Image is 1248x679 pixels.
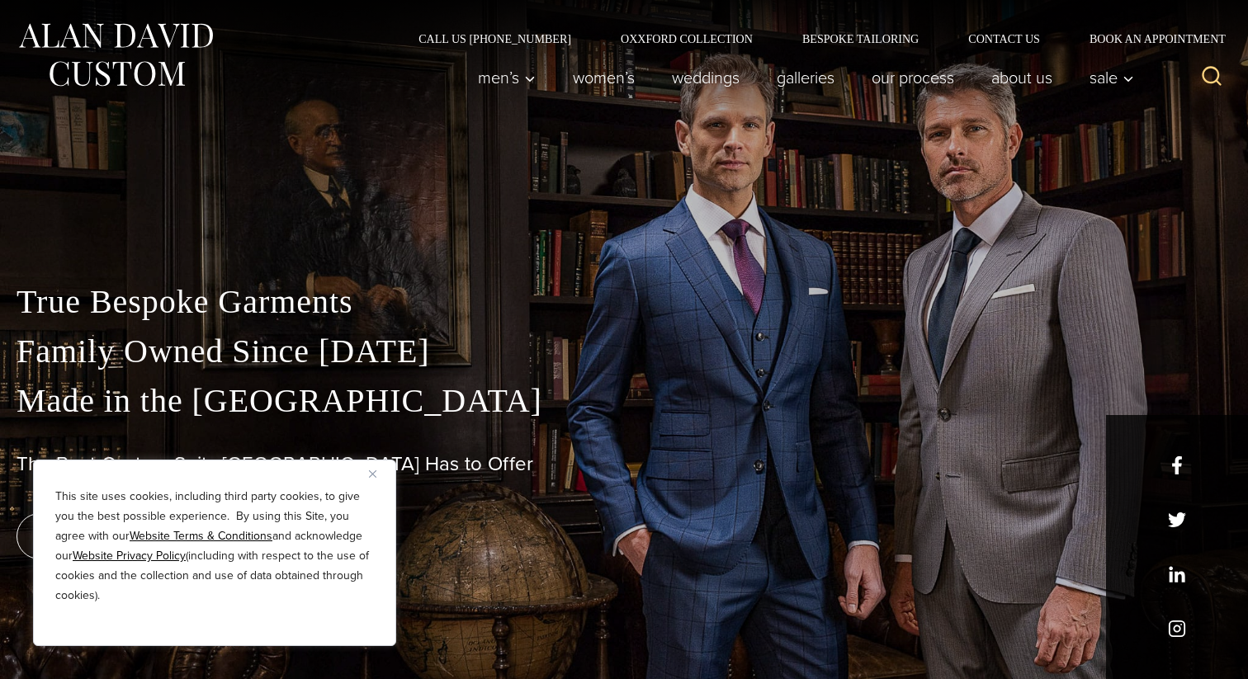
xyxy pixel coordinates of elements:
a: Bespoke Tailoring [778,33,943,45]
a: Book an Appointment [1065,33,1231,45]
a: weddings [654,61,759,94]
a: Our Process [853,61,973,94]
a: Website Terms & Conditions [130,527,272,545]
a: Website Privacy Policy [73,547,186,564]
button: View Search Form [1192,58,1231,97]
img: Alan David Custom [17,18,215,92]
span: Men’s [478,69,536,86]
nav: Primary Navigation [460,61,1143,94]
a: Galleries [759,61,853,94]
a: Women’s [555,61,654,94]
span: Sale [1090,69,1134,86]
a: About Us [973,61,1071,94]
p: This site uses cookies, including third party cookies, to give you the best possible experience. ... [55,487,374,606]
button: Close [369,464,389,483]
nav: Secondary Navigation [394,33,1231,45]
a: Contact Us [943,33,1065,45]
h1: The Best Custom Suits [GEOGRAPHIC_DATA] Has to Offer [17,452,1231,476]
a: Oxxford Collection [596,33,778,45]
p: True Bespoke Garments Family Owned Since [DATE] Made in the [GEOGRAPHIC_DATA] [17,277,1231,426]
a: book an appointment [17,513,248,559]
a: Call Us [PHONE_NUMBER] [394,33,596,45]
img: Close [369,470,376,478]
